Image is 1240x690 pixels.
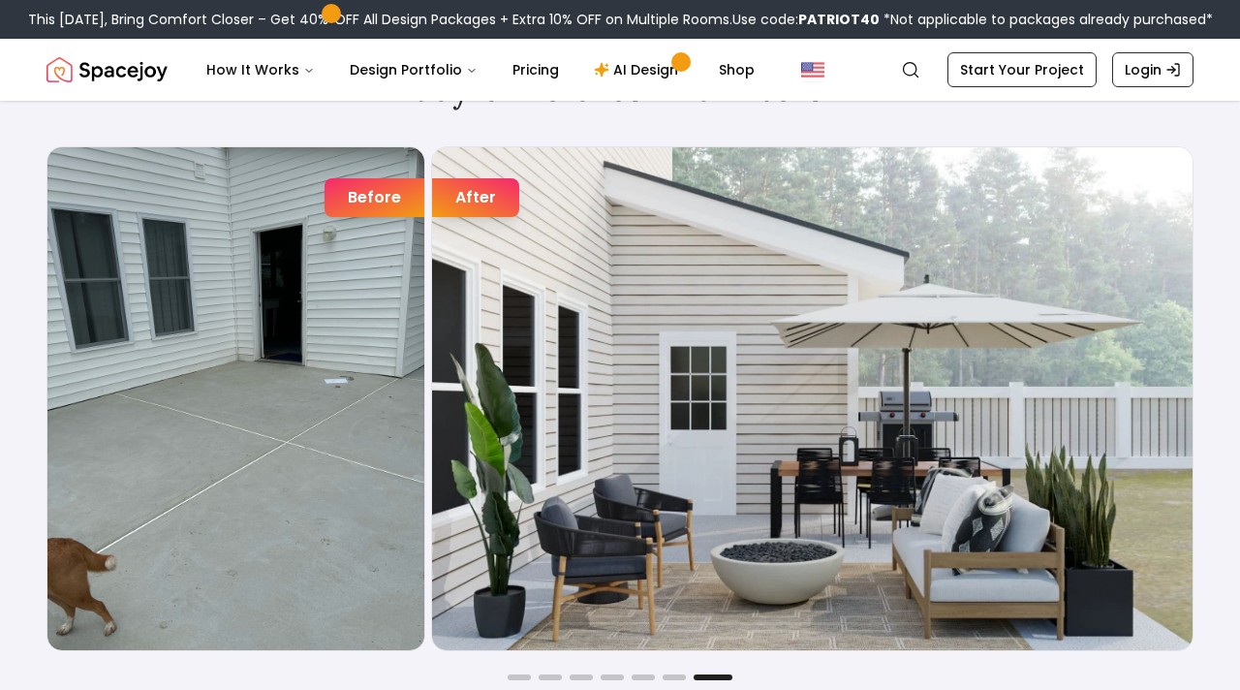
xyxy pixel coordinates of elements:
[191,50,330,89] button: How It Works
[46,50,168,89] img: Spacejoy Logo
[570,674,593,680] button: Go to slide 3
[432,147,1193,650] img: Outdoor Space design after designing with Spacejoy
[1112,52,1193,87] a: Login
[798,10,880,29] b: PATRIOT40
[508,674,531,680] button: Go to slide 1
[539,674,562,680] button: Go to slide 2
[191,50,770,89] nav: Main
[46,69,1193,108] h2: Joyful Befores and Afters
[46,146,1193,651] div: 7 / 7
[632,674,655,680] button: Go to slide 5
[578,50,699,89] a: AI Design
[28,10,1213,29] div: This [DATE], Bring Comfort Closer – Get 40% OFF All Design Packages + Extra 10% OFF on Multiple R...
[801,58,824,81] img: United States
[947,52,1097,87] a: Start Your Project
[47,147,424,650] img: Outdoor Space design before designing with Spacejoy
[325,178,424,217] div: Before
[694,674,732,680] button: Go to slide 7
[732,10,880,29] span: Use code:
[601,674,624,680] button: Go to slide 4
[497,50,574,89] a: Pricing
[46,146,1193,651] div: Carousel
[46,50,168,89] a: Spacejoy
[663,674,686,680] button: Go to slide 6
[880,10,1213,29] span: *Not applicable to packages already purchased*
[703,50,770,89] a: Shop
[334,50,493,89] button: Design Portfolio
[432,178,519,217] div: After
[46,39,1193,101] nav: Global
